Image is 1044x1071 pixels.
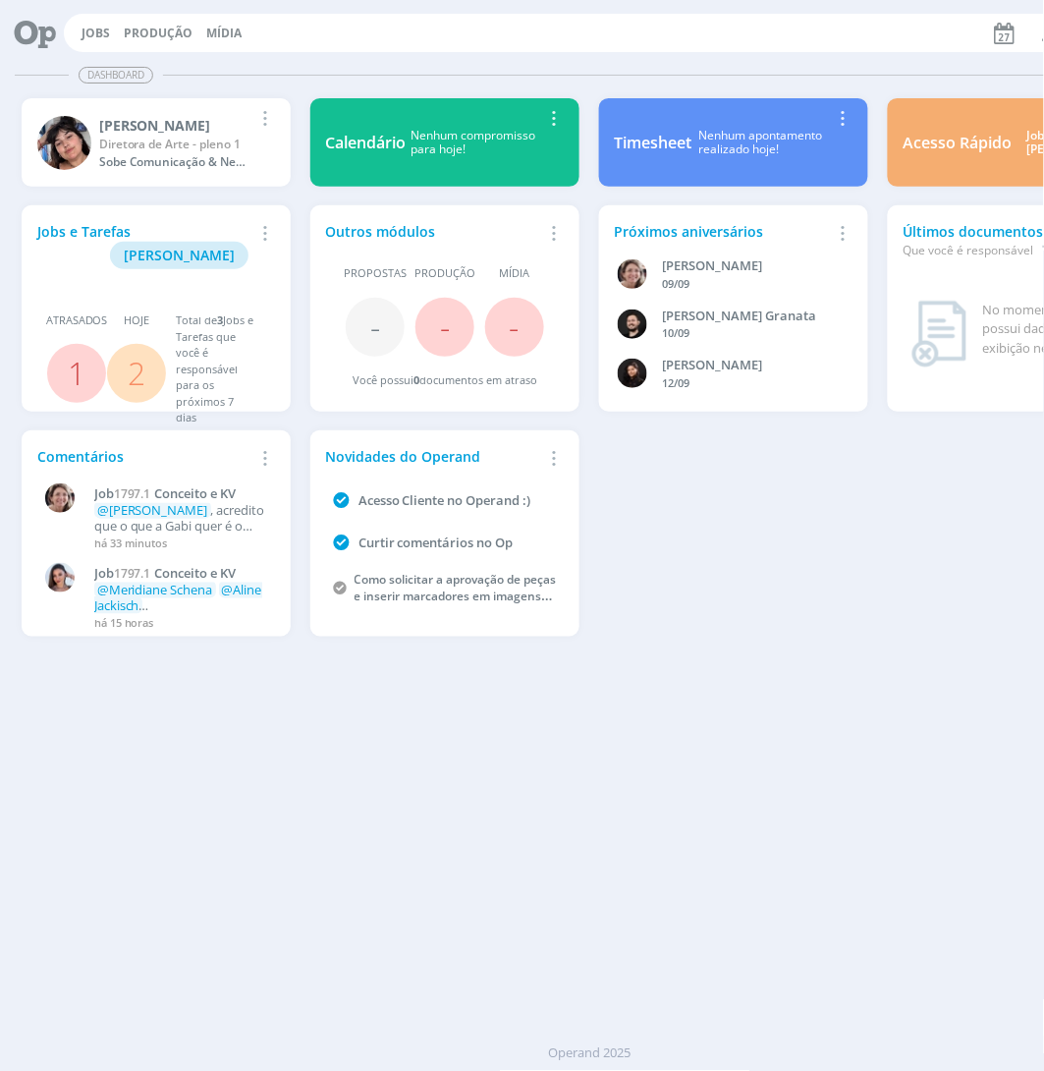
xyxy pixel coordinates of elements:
span: - [510,306,520,348]
div: Timesheet [615,131,692,154]
button: [PERSON_NAME] [110,242,248,269]
span: @Meridiane Schena [97,581,213,598]
img: N [45,563,75,592]
div: Novidades do Operand [326,446,541,467]
button: Jobs [76,26,116,41]
span: Hoje [124,312,149,329]
a: 2 [128,352,145,394]
div: Calendário [326,131,407,154]
img: L [618,359,647,388]
div: Acesso Rápido [904,131,1013,154]
button: Produção [118,26,198,41]
div: Luana da Silva de Andrade [662,356,836,375]
a: [PERSON_NAME] [110,245,248,263]
img: E [37,116,91,170]
span: há 33 minutos [94,535,168,550]
a: Produção [124,25,192,41]
div: Você possui documentos em atraso [353,372,537,389]
span: Conceito e KV [155,484,237,502]
div: Total de Jobs e Tarefas que você é responsável para os próximos 7 dias [176,312,255,426]
span: Produção [414,265,475,282]
a: Curtir comentários no Op [358,534,514,551]
a: TimesheetNenhum apontamentorealizado hoje! [599,98,869,187]
p: , acredito que o que a Gabi quer é o selinho, a assinatura Agricultura nos Une, que usamos nas pe... [94,503,266,534]
div: Aline Beatriz Jackisch [662,256,836,276]
span: - [370,306,380,348]
img: A [45,483,75,513]
img: dashboard_not_found.png [911,301,967,367]
a: E[PERSON_NAME]Diretora de Arte - pleno 1Sobe Comunicação & Negócios [22,98,292,187]
div: Nenhum apontamento realizado hoje! [692,129,830,157]
div: Comentários [37,446,252,467]
a: Como solicitar a aprovação de peças e inserir marcadores em imagens anexadas a um job? [355,571,557,621]
a: Jobs [82,25,110,41]
span: 1797.1 [114,565,151,582]
span: Conceito e KV [155,564,237,582]
div: Outros módulos [326,221,541,242]
a: Mídia [206,25,242,41]
a: Job1797.1Conceito e KV [94,566,266,582]
span: 10/09 [662,325,689,340]
div: Jobs e Tarefas [37,221,252,269]
span: Propostas [344,265,407,282]
img: B [618,310,647,339]
a: 1 [68,352,85,394]
div: Nenhum compromisso para hoje! [407,129,541,157]
img: A [618,259,647,289]
a: Job1797.1Conceito e KV [94,486,266,502]
span: 1797.1 [114,485,151,502]
span: @Aline Jackisch [94,581,262,614]
div: Próximos aniversários [615,221,830,242]
button: Mídia [200,26,247,41]
span: há 15 horas [94,615,154,630]
span: 12/09 [662,375,689,390]
div: Bruno Corralo Granata [662,307,836,326]
span: 09/09 [662,276,689,291]
span: - [440,306,450,348]
span: Mídia [499,265,529,282]
span: 0 [413,372,419,387]
span: Dashboard [79,67,153,84]
span: [PERSON_NAME] [124,246,235,264]
span: 3 [217,312,223,327]
a: Acesso Cliente no Operand :) [358,491,531,509]
span: Atrasados [46,312,108,329]
span: @[PERSON_NAME] [97,501,208,519]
